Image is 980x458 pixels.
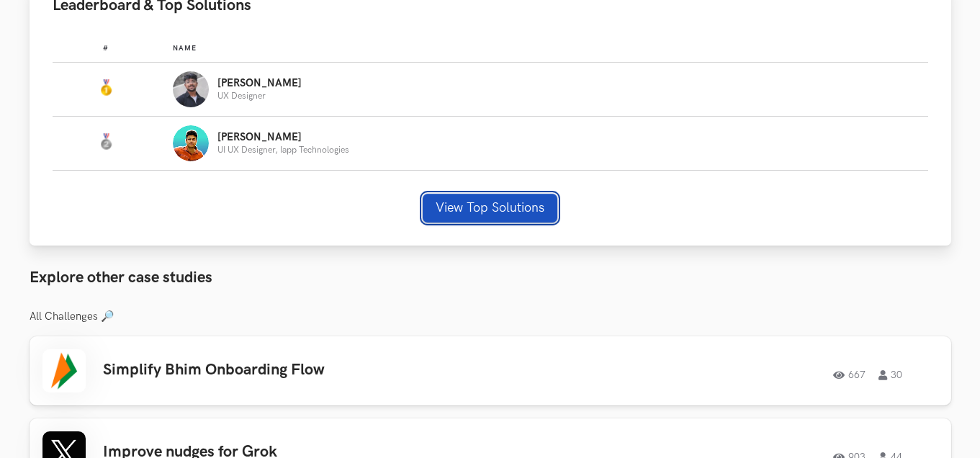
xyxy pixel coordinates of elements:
span: # [103,44,109,53]
img: Gold Medal [97,79,114,96]
img: Profile photo [173,71,209,107]
span: Name [173,44,197,53]
a: Simplify Bhim Onboarding Flow66730 [30,336,951,405]
img: Profile photo [173,125,209,161]
span: 30 [878,370,902,380]
div: Leaderboard & Top Solutions [30,28,951,246]
h3: Explore other case studies [30,269,951,287]
h3: Simplify Bhim Onboarding Flow [103,361,512,380]
p: UX Designer [217,91,302,101]
p: [PERSON_NAME] [217,78,302,89]
img: Silver Medal [97,133,114,151]
button: View Top Solutions [423,194,557,223]
p: UI UX Designer, Iapp Technologies [217,145,349,155]
span: 667 [833,370,866,380]
h3: All Challenges 🔎 [30,310,951,323]
p: [PERSON_NAME] [217,132,349,143]
table: Leaderboard [53,32,928,171]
